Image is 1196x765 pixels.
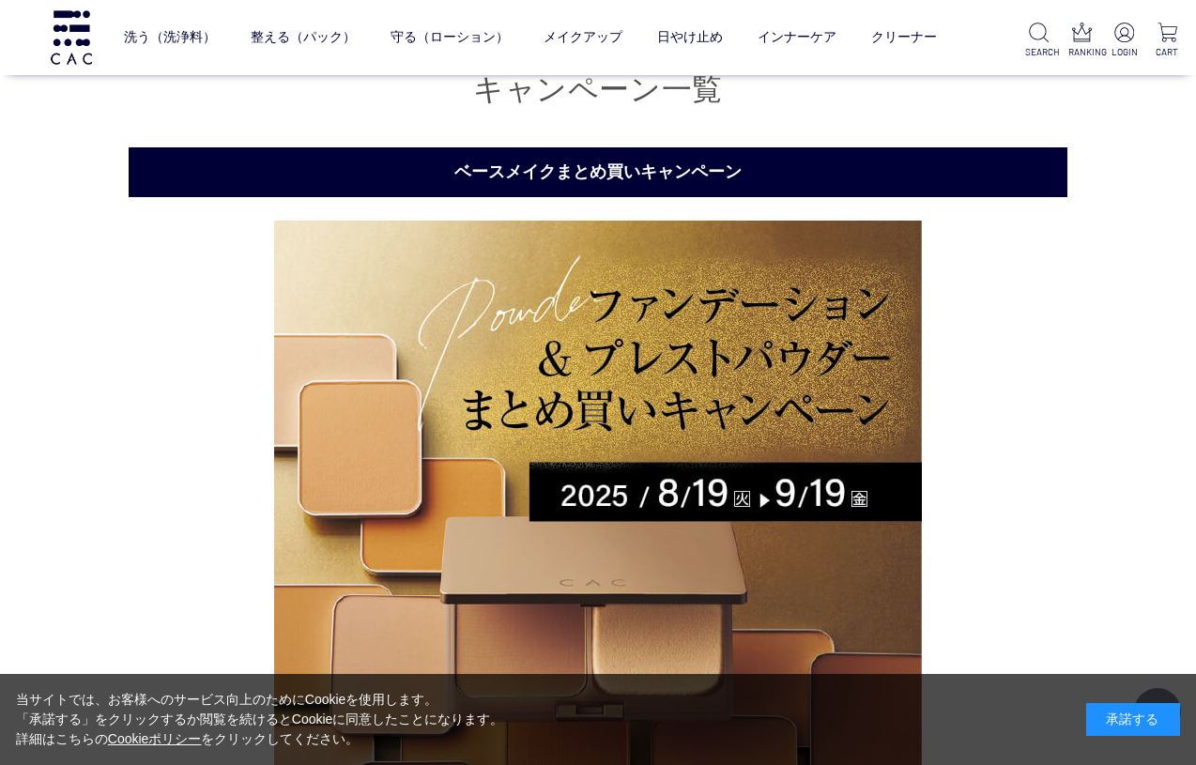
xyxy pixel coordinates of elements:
p: LOGIN [1111,45,1138,59]
a: メイクアップ [544,14,622,61]
a: SEARCH [1025,23,1052,59]
img: logo [48,10,95,64]
a: CART [1154,23,1181,59]
h2: ベースメイクまとめ買いキャンペーン [129,147,1067,197]
a: 日やけ止め [657,14,723,61]
a: 洗う（洗浄料） [124,14,216,61]
a: クリーナー [871,14,937,61]
p: RANKING [1068,45,1096,59]
div: 承諾する [1086,703,1180,736]
a: 守る（ローション） [391,14,509,61]
a: RANKING [1068,23,1096,59]
a: Cookieポリシー [108,731,202,746]
p: CART [1154,45,1181,59]
p: SEARCH [1025,45,1052,59]
a: 整える（パック） [251,14,356,61]
a: インナーケア [758,14,836,61]
a: LOGIN [1111,23,1138,59]
div: 当サイトでは、お客様へのサービス向上のためにCookieを使用します。 「承諾する」をクリックするか閲覧を続けるとCookieに同意したことになります。 詳細はこちらの をクリックしてください。 [16,690,504,749]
